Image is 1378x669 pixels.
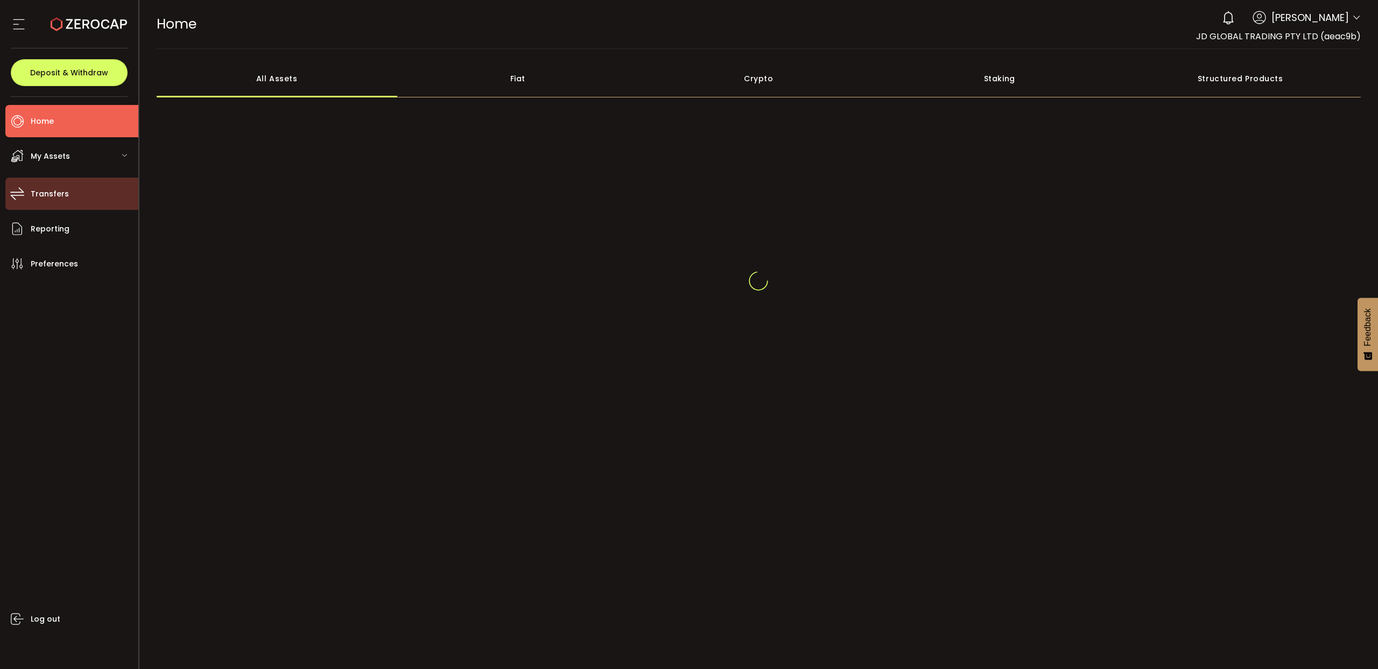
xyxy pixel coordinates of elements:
div: Staking [879,60,1120,97]
button: Deposit & Withdraw [11,59,128,86]
span: Feedback [1363,308,1373,346]
span: Home [157,15,196,33]
div: Fiat [397,60,638,97]
span: Home [31,114,54,129]
span: [PERSON_NAME] [1271,10,1349,25]
span: Transfers [31,186,69,202]
div: All Assets [157,60,398,97]
span: Log out [31,611,60,627]
div: Crypto [638,60,880,97]
span: Preferences [31,256,78,272]
span: Deposit & Withdraw [30,69,108,76]
span: JD GLOBAL TRADING PTY LTD (aeac9b) [1196,30,1361,43]
div: Structured Products [1120,60,1361,97]
span: My Assets [31,149,70,164]
span: Reporting [31,221,69,237]
button: Feedback - Show survey [1358,298,1378,371]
